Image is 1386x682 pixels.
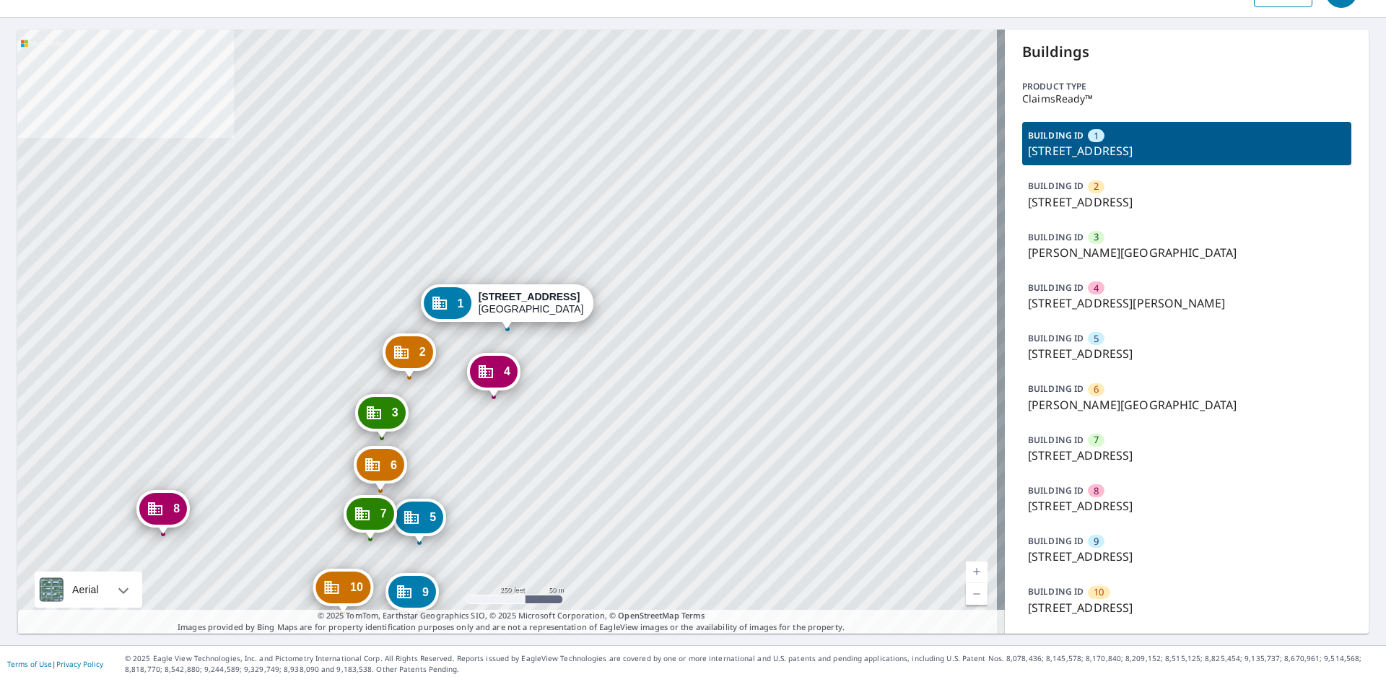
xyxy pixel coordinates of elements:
span: 4 [1094,281,1099,295]
p: BUILDING ID [1028,585,1084,598]
a: Current Level 17, Zoom Out [966,583,988,605]
p: [STREET_ADDRESS] [1028,548,1346,565]
p: BUILDING ID [1028,484,1084,497]
div: Dropped pin, building 9, Commercial property, 2111 W University Ave Wichita, KS 67213 [385,573,439,618]
div: Dropped pin, building 8, Commercial property, 2375 W University Ave Wichita, KS 67213 [136,490,190,535]
p: BUILDING ID [1028,129,1084,141]
p: BUILDING ID [1028,180,1084,192]
span: 9 [422,587,429,598]
a: OpenStreetMap [618,610,679,621]
span: 6 [391,460,397,471]
span: 3 [392,407,398,418]
p: [STREET_ADDRESS] [1028,447,1346,464]
span: 8 [173,503,180,514]
div: Dropped pin, building 6, Commercial property, Everett St Wichita, KS 67213 [354,446,407,491]
span: 1 [1094,129,1099,143]
p: [STREET_ADDRESS] [1028,142,1346,159]
span: 1 [458,298,464,309]
p: | [7,660,103,668]
span: 2 [1094,180,1099,193]
strong: [STREET_ADDRESS] [479,291,580,302]
a: Privacy Policy [56,659,103,669]
span: 5 [430,512,436,523]
span: 8 [1094,484,1099,498]
p: BUILDING ID [1028,281,1084,294]
span: 10 [1094,585,1104,599]
div: Dropped pin, building 1, Commercial property, 1940 W Mentor St Wichita, KS 67213 [421,284,594,329]
span: 4 [504,366,510,377]
div: Dropped pin, building 10, Commercial property, 710 S Saint Clair Ave Wichita, KS 67213 [313,569,373,613]
p: [STREET_ADDRESS] [1028,193,1346,211]
p: [PERSON_NAME][GEOGRAPHIC_DATA] [1028,396,1346,414]
p: Buildings [1022,41,1351,63]
p: ClaimsReady™ [1022,93,1351,105]
a: Current Level 17, Zoom In [966,561,988,583]
span: 9 [1094,535,1099,548]
div: Dropped pin, building 2, Commercial property, 2198 Bonn St Wichita, KS 67213 [383,333,436,378]
span: 7 [380,508,387,519]
p: BUILDING ID [1028,382,1084,395]
div: Dropped pin, building 5, Commercial property, 2112 W University Ave Wichita, KS 67213 [393,499,446,543]
div: [GEOGRAPHIC_DATA] [479,291,584,315]
span: 7 [1094,433,1099,447]
span: 6 [1094,382,1099,396]
p: [STREET_ADDRESS][PERSON_NAME] [1028,294,1346,312]
div: Aerial [68,572,103,608]
p: Images provided by Bing Maps are for property identification purposes only and are not a represen... [17,610,1005,634]
a: Terms [681,610,705,621]
p: BUILDING ID [1028,535,1084,547]
p: [STREET_ADDRESS] [1028,599,1346,616]
div: Dropped pin, building 4, Commercial property, 512 S Hiram St Wichita, KS 67213 [467,353,520,398]
p: BUILDING ID [1028,332,1084,344]
div: Dropped pin, building 7, Commercial property, 2168 W University Ave Wichita, KS 67213 [344,495,397,540]
p: [STREET_ADDRESS] [1028,345,1346,362]
div: Aerial [35,572,142,608]
p: © 2025 Eagle View Technologies, Inc. and Pictometry International Corp. All Rights Reserved. Repo... [125,653,1379,675]
a: Terms of Use [7,659,52,669]
span: 10 [350,582,363,593]
p: [PERSON_NAME][GEOGRAPHIC_DATA] [1028,244,1346,261]
div: Dropped pin, building 3, Commercial property, Everett St Wichita, KS 67213 [355,394,409,439]
span: © 2025 TomTom, Earthstar Geographics SIO, © 2025 Microsoft Corporation, © [318,610,705,622]
p: BUILDING ID [1028,231,1084,243]
span: 2 [419,346,426,357]
span: 5 [1094,332,1099,346]
span: 3 [1094,230,1099,244]
p: Product type [1022,80,1351,93]
p: [STREET_ADDRESS] [1028,497,1346,515]
p: BUILDING ID [1028,434,1084,446]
